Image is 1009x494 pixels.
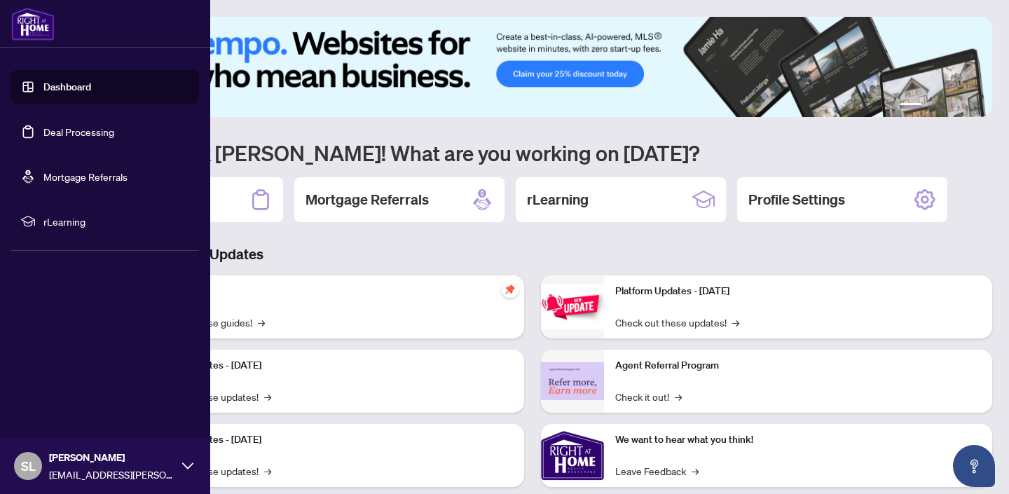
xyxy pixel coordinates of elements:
img: Slide 0 [73,17,992,117]
span: → [732,315,739,330]
a: Dashboard [43,81,91,93]
a: Deal Processing [43,125,114,138]
span: → [675,389,682,404]
a: Check out these updates!→ [615,315,739,330]
span: [PERSON_NAME] [49,450,175,465]
button: 5 [961,103,967,109]
span: [EMAIL_ADDRESS][PERSON_NAME][DOMAIN_NAME] [49,467,175,482]
button: 3 [939,103,945,109]
span: → [264,389,271,404]
h2: Mortgage Referrals [306,190,429,210]
button: 4 [950,103,956,109]
button: 2 [928,103,933,109]
img: Platform Updates - June 23, 2025 [541,284,604,329]
p: Platform Updates - [DATE] [147,358,513,373]
p: Platform Updates - [DATE] [147,432,513,448]
a: Mortgage Referrals [43,170,128,183]
a: Check it out!→ [615,389,682,404]
img: We want to hear what you think! [541,424,604,487]
a: Leave Feedback→ [615,463,699,479]
h2: Profile Settings [748,190,845,210]
h3: Brokerage & Industry Updates [73,245,992,264]
h2: rLearning [527,190,589,210]
span: rLearning [43,214,189,229]
button: 6 [973,103,978,109]
button: Open asap [953,445,995,487]
p: Self-Help [147,284,513,299]
p: Agent Referral Program [615,358,981,373]
span: pushpin [502,281,519,298]
h1: Welcome back [PERSON_NAME]! What are you working on [DATE]? [73,139,992,166]
button: 1 [900,103,922,109]
span: → [264,463,271,479]
span: → [258,315,265,330]
span: → [692,463,699,479]
span: SL [21,456,36,476]
img: Agent Referral Program [541,362,604,401]
img: logo [11,7,55,41]
p: Platform Updates - [DATE] [615,284,981,299]
p: We want to hear what you think! [615,432,981,448]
